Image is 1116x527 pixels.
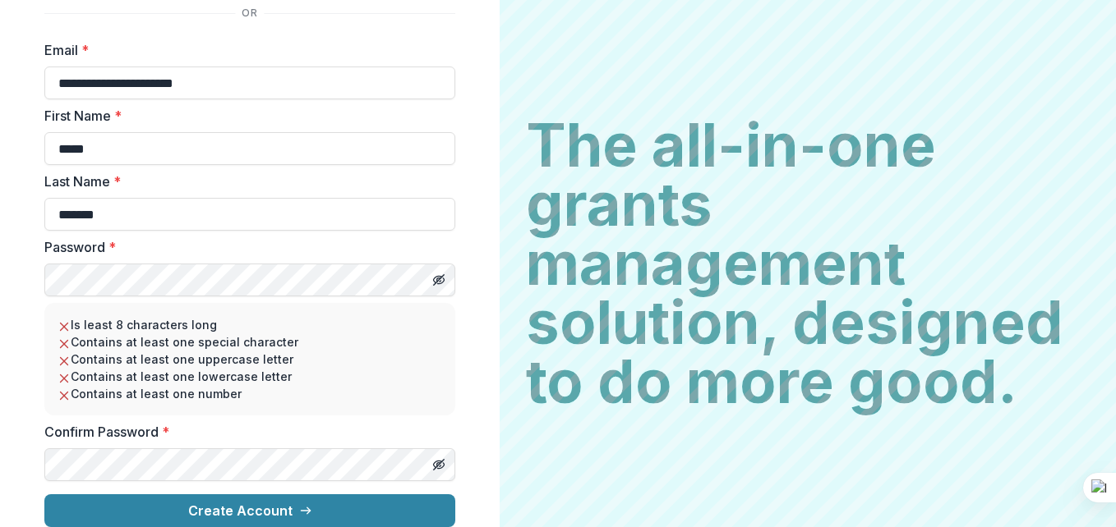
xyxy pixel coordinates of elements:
li: Is least 8 characters long [58,316,442,333]
li: Contains at least one special character [58,333,442,351]
label: Confirm Password [44,422,445,442]
label: Password [44,237,445,257]
button: Create Account [44,494,455,527]
button: Toggle password visibility [426,267,452,293]
label: Email [44,40,445,60]
li: Contains at least one lowercase letter [58,368,442,385]
label: Last Name [44,172,445,191]
button: Toggle password visibility [426,451,452,478]
li: Contains at least one uppercase letter [58,351,442,368]
li: Contains at least one number [58,385,442,402]
label: First Name [44,106,445,126]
